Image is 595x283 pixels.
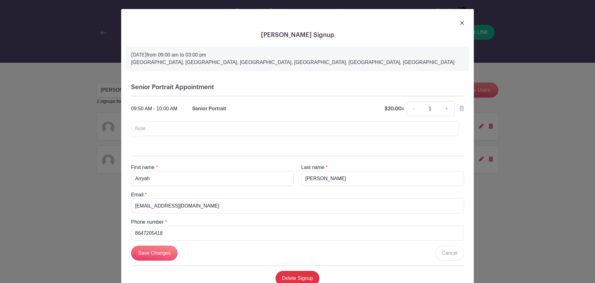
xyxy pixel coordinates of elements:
input: Save Changes [131,246,178,261]
p: $20.00 [385,105,404,112]
div: 09:50 AM - 10:00 AM [131,105,177,112]
a: + [439,101,455,116]
img: close_button-5f87c8562297e5c2d7936805f587ecaba9071eb48480494691a3f1689db116b3.svg [460,21,464,25]
span: x [402,106,404,111]
label: Email [131,191,143,199]
input: Note [131,121,459,136]
label: Phone number [131,218,164,226]
a: Cancel [435,246,464,261]
p: [GEOGRAPHIC_DATA], [GEOGRAPHIC_DATA], [GEOGRAPHIC_DATA], [GEOGRAPHIC_DATA], [GEOGRAPHIC_DATA], [G... [131,59,464,66]
p: from 09:00 am to 03:00 pm [131,51,464,59]
label: Last name [301,164,324,171]
h5: [PERSON_NAME] Signup [126,31,469,39]
label: First name [131,164,155,171]
strong: [DATE] [131,52,147,57]
a: - [407,101,421,116]
h5: Senior Portrait Appointment [131,84,464,91]
p: Senior Portrait [192,105,226,112]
